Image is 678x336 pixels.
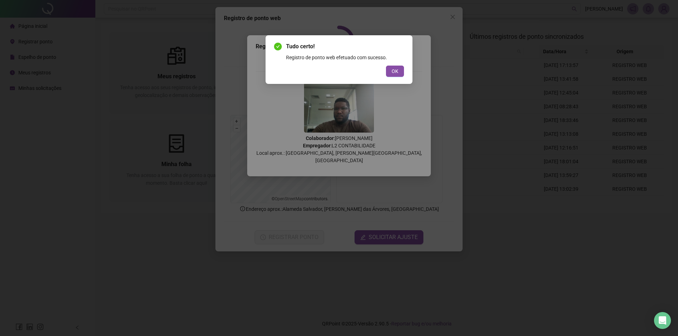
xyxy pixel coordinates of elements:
[274,43,282,50] span: check-circle
[386,66,404,77] button: OK
[392,67,398,75] span: OK
[286,54,404,61] div: Registro de ponto web efetuado com sucesso.
[286,42,404,51] span: Tudo certo!
[654,312,671,329] div: Open Intercom Messenger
